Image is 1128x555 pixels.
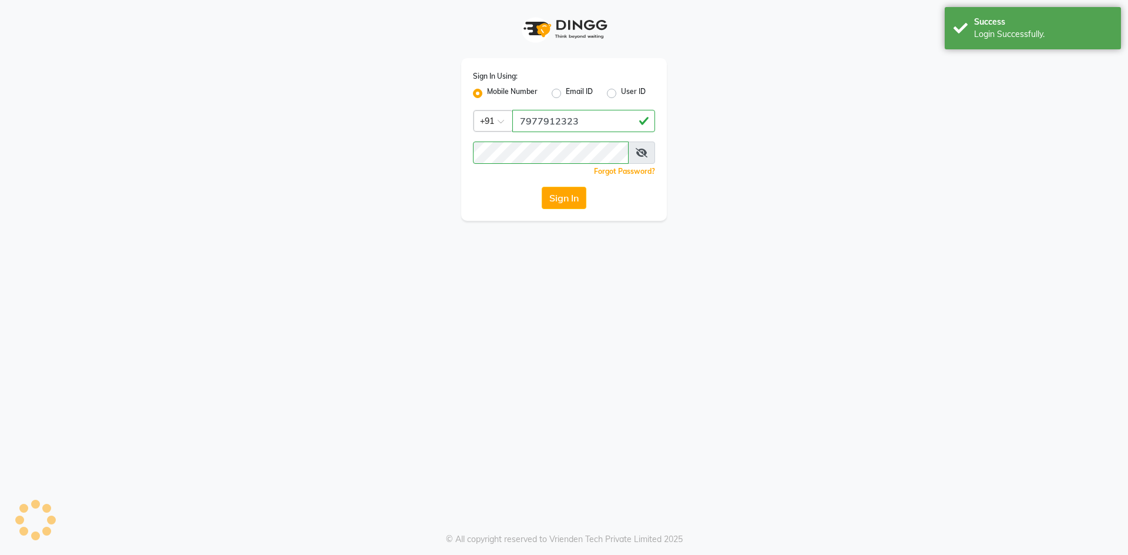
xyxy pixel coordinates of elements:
input: Username [512,110,655,132]
div: Success [974,16,1112,28]
button: Sign In [542,187,586,209]
div: Login Successfully. [974,28,1112,41]
a: Forgot Password? [594,167,655,176]
img: logo1.svg [517,12,611,46]
label: Sign In Using: [473,71,518,82]
label: User ID [621,86,646,100]
label: Mobile Number [487,86,538,100]
label: Email ID [566,86,593,100]
input: Username [473,142,629,164]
